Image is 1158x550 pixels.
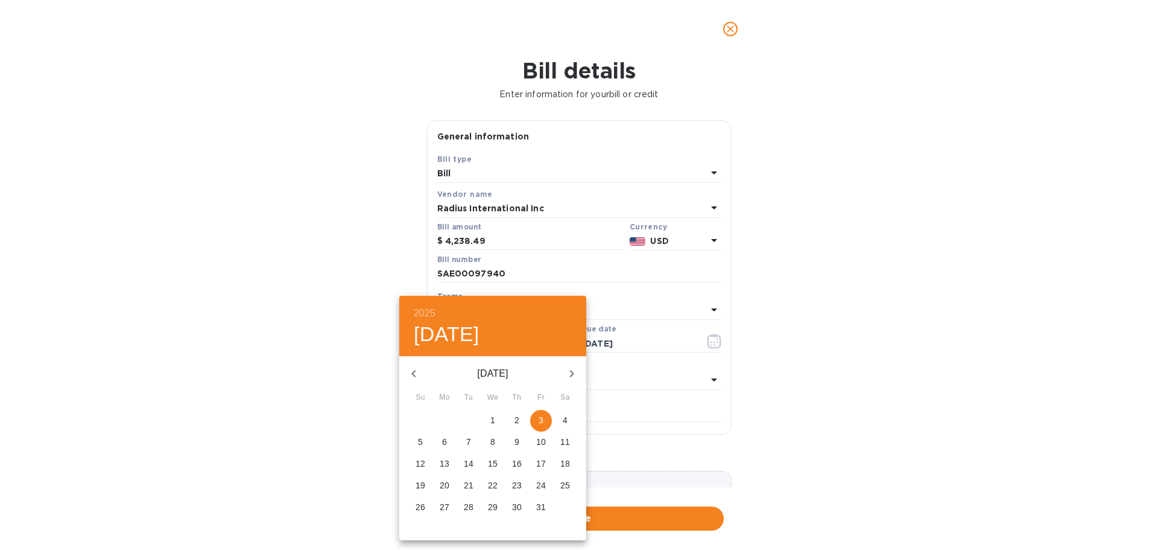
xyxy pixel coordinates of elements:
[466,436,471,448] p: 7
[482,392,504,404] span: We
[563,414,568,426] p: 4
[416,458,425,470] p: 12
[506,453,528,475] button: 16
[512,479,522,491] p: 23
[458,392,479,404] span: Tu
[464,479,473,491] p: 21
[488,479,498,491] p: 22
[434,475,455,497] button: 20
[458,497,479,519] button: 28
[536,501,546,513] p: 31
[416,501,425,513] p: 26
[490,414,495,426] p: 1
[410,453,431,475] button: 12
[488,501,498,513] p: 29
[458,432,479,453] button: 7
[554,475,576,497] button: 25
[536,458,546,470] p: 17
[434,392,455,404] span: Mo
[530,475,552,497] button: 24
[442,436,447,448] p: 6
[464,458,473,470] p: 14
[410,475,431,497] button: 19
[440,479,449,491] p: 20
[410,392,431,404] span: Su
[440,458,449,470] p: 13
[506,475,528,497] button: 23
[560,458,570,470] p: 18
[482,432,504,453] button: 8
[514,436,519,448] p: 9
[488,458,498,470] p: 15
[506,497,528,519] button: 30
[560,479,570,491] p: 25
[536,479,546,491] p: 24
[440,501,449,513] p: 27
[512,458,522,470] p: 16
[482,453,504,475] button: 15
[482,497,504,519] button: 29
[482,410,504,432] button: 1
[514,414,519,426] p: 2
[554,410,576,432] button: 4
[530,497,552,519] button: 31
[434,432,455,453] button: 6
[560,436,570,448] p: 11
[458,475,479,497] button: 21
[530,432,552,453] button: 10
[554,432,576,453] button: 11
[418,436,423,448] p: 5
[554,453,576,475] button: 18
[536,436,546,448] p: 10
[414,305,435,322] button: 2025
[506,410,528,432] button: 2
[410,497,431,519] button: 26
[410,432,431,453] button: 5
[530,453,552,475] button: 17
[554,392,576,404] span: Sa
[428,366,557,381] p: [DATE]
[482,475,504,497] button: 22
[434,497,455,519] button: 27
[416,479,425,491] p: 19
[539,414,543,426] p: 3
[530,392,552,404] span: Fr
[458,453,479,475] button: 14
[464,501,473,513] p: 28
[512,501,522,513] p: 30
[506,432,528,453] button: 9
[434,453,455,475] button: 13
[414,322,479,347] button: [DATE]
[490,436,495,448] p: 8
[506,392,528,404] span: Th
[530,410,552,432] button: 3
